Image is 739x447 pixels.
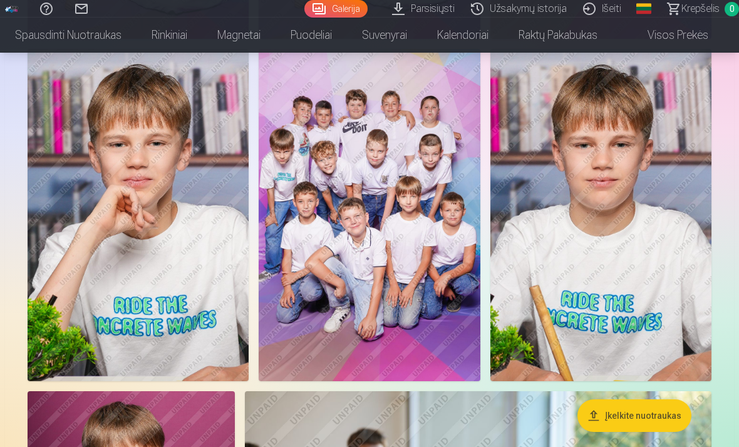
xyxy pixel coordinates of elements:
span: Krepšelis [681,1,720,16]
span: 0 [725,2,739,16]
img: /fa2 [5,5,19,13]
a: Magnetai [202,18,276,53]
a: Raktų pakabukas [504,18,612,53]
button: Įkelkite nuotraukas [577,399,691,432]
a: Suvenyrai [347,18,422,53]
a: Visos prekės [612,18,723,53]
a: Rinkiniai [137,18,202,53]
a: Puodeliai [276,18,347,53]
a: Kalendoriai [422,18,504,53]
